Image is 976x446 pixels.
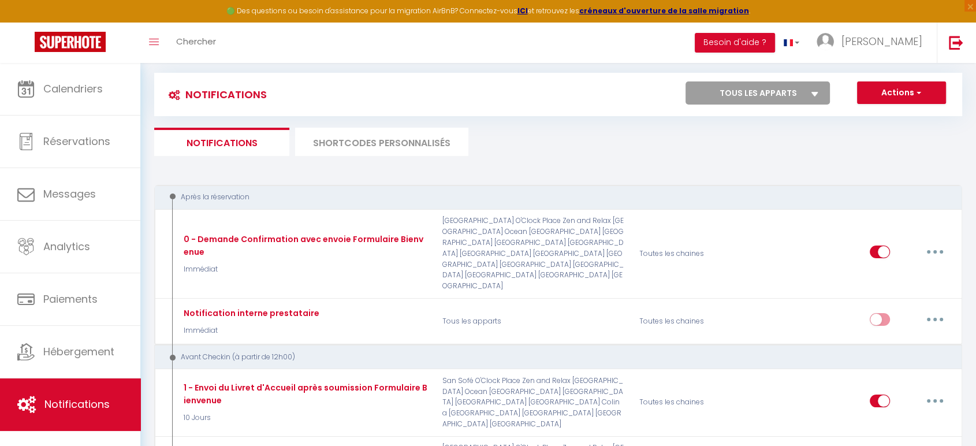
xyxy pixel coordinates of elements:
[43,292,98,306] span: Paiements
[517,6,528,16] a: ICI
[181,307,319,319] div: Notification interne prestataire
[181,381,427,407] div: 1 - Envoi du Livret d'Accueil après soumission Formulaire Bienvenue
[167,23,225,63] a: Chercher
[295,128,468,156] li: SHORTCODES PERSONNALISÉS
[9,5,44,39] button: Ouvrir le widget de chat LiveChat
[35,32,106,52] img: Super Booking
[631,215,762,292] div: Toutes les chaines
[44,397,110,411] span: Notifications
[176,35,216,47] span: Chercher
[43,134,110,148] span: Réservations
[43,81,103,96] span: Calendriers
[857,81,946,105] button: Actions
[43,344,114,359] span: Hébergement
[579,6,749,16] a: créneaux d'ouverture de la salle migration
[165,192,936,203] div: Après la réservation
[927,394,967,437] iframe: Chat
[181,233,427,258] div: 0 - Demande Confirmation avec envoie Formulaire Bienvenue
[695,33,775,53] button: Besoin d'aide ?
[181,412,427,423] p: 10 Jours
[43,187,96,201] span: Messages
[165,352,936,363] div: Avant Checkin (à partir de 12h00)
[808,23,937,63] a: ... [PERSON_NAME]
[435,215,631,292] p: [GEOGRAPHIC_DATA] O'Clock Place Zen and Relax [GEOGRAPHIC_DATA] Ocean [GEOGRAPHIC_DATA] [GEOGRAPH...
[631,376,762,430] div: Toutes les chaines
[817,33,834,50] img: ...
[181,325,319,336] p: Immédiat
[43,239,90,254] span: Analytics
[435,376,631,430] p: San Sofé O'Clock Place Zen and Relax [GEOGRAPHIC_DATA] Ocean [GEOGRAPHIC_DATA] [GEOGRAPHIC_DATA] ...
[154,128,289,156] li: Notifications
[949,35,963,50] img: logout
[841,34,922,49] span: [PERSON_NAME]
[631,304,762,338] div: Toutes les chaines
[163,81,267,107] h3: Notifications
[435,304,631,338] p: Tous les apparts
[181,264,427,275] p: Immédiat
